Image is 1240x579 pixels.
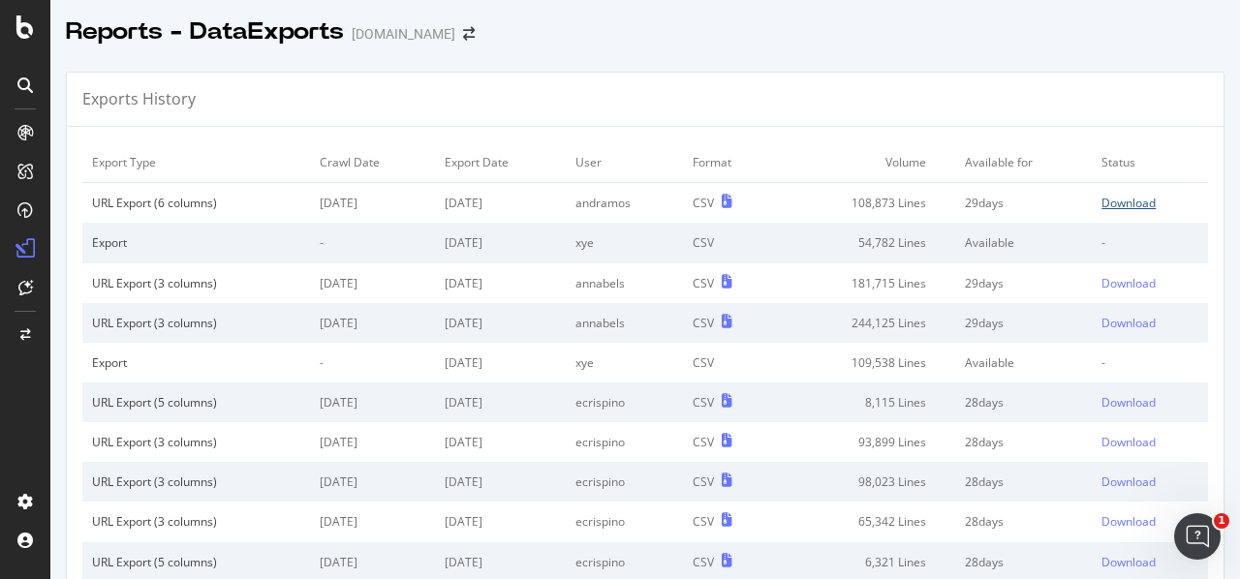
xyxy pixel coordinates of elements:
[693,195,714,211] div: CSV
[310,183,435,224] td: [DATE]
[566,462,683,502] td: ecrispino
[566,502,683,541] td: ecrispino
[310,502,435,541] td: [DATE]
[435,142,566,183] td: Export Date
[1101,315,1198,331] a: Download
[955,303,1093,343] td: 29 days
[955,382,1093,422] td: 28 days
[1101,434,1156,450] div: Download
[310,263,435,303] td: [DATE]
[310,382,435,422] td: [DATE]
[1101,554,1198,570] a: Download
[352,24,455,44] div: [DOMAIN_NAME]
[955,462,1093,502] td: 28 days
[310,223,435,262] td: -
[435,343,566,382] td: [DATE]
[1101,513,1156,530] div: Download
[82,142,310,183] td: Export Type
[1174,513,1221,560] iframe: Intercom live chat
[693,315,714,331] div: CSV
[776,303,954,343] td: 244,125 Lines
[566,422,683,462] td: ecrispino
[776,382,954,422] td: 8,115 Lines
[1092,343,1208,382] td: -
[92,195,300,211] div: URL Export (6 columns)
[693,394,714,411] div: CSV
[435,263,566,303] td: [DATE]
[776,502,954,541] td: 65,342 Lines
[776,422,954,462] td: 93,899 Lines
[955,422,1093,462] td: 28 days
[776,462,954,502] td: 98,023 Lines
[1092,142,1208,183] td: Status
[566,142,683,183] td: User
[955,142,1093,183] td: Available for
[566,343,683,382] td: xye
[955,502,1093,541] td: 28 days
[693,513,714,530] div: CSV
[683,142,776,183] td: Format
[1101,473,1156,490] div: Download
[92,554,300,570] div: URL Export (5 columns)
[1101,195,1198,211] a: Download
[92,275,300,291] div: URL Export (3 columns)
[1214,513,1229,529] span: 1
[566,303,683,343] td: annabels
[310,462,435,502] td: [DATE]
[683,223,776,262] td: CSV
[92,473,300,490] div: URL Export (3 columns)
[310,303,435,343] td: [DATE]
[435,422,566,462] td: [DATE]
[1101,394,1156,411] div: Download
[310,343,435,382] td: -
[566,223,683,262] td: xye
[92,354,300,371] div: Export
[776,343,954,382] td: 109,538 Lines
[566,183,683,224] td: andramos
[82,88,196,110] div: Exports History
[435,223,566,262] td: [DATE]
[1101,473,1198,490] a: Download
[1101,434,1198,450] a: Download
[693,434,714,450] div: CSV
[435,462,566,502] td: [DATE]
[1092,223,1208,262] td: -
[92,513,300,530] div: URL Export (3 columns)
[776,142,954,183] td: Volume
[310,142,435,183] td: Crawl Date
[566,263,683,303] td: annabels
[435,303,566,343] td: [DATE]
[965,234,1083,251] div: Available
[776,223,954,262] td: 54,782 Lines
[435,183,566,224] td: [DATE]
[955,263,1093,303] td: 29 days
[693,554,714,570] div: CSV
[92,234,300,251] div: Export
[1101,513,1198,530] a: Download
[955,183,1093,224] td: 29 days
[463,27,475,41] div: arrow-right-arrow-left
[92,315,300,331] div: URL Export (3 columns)
[92,434,300,450] div: URL Export (3 columns)
[965,354,1083,371] div: Available
[66,15,344,48] div: Reports - DataExports
[683,343,776,382] td: CSV
[776,263,954,303] td: 181,715 Lines
[1101,315,1156,331] div: Download
[1101,275,1156,291] div: Download
[693,473,714,490] div: CSV
[435,382,566,422] td: [DATE]
[1101,275,1198,291] a: Download
[435,502,566,541] td: [DATE]
[1101,394,1198,411] a: Download
[693,275,714,291] div: CSV
[776,183,954,224] td: 108,873 Lines
[566,382,683,422] td: ecrispino
[92,394,300,411] div: URL Export (5 columns)
[1101,195,1156,211] div: Download
[310,422,435,462] td: [DATE]
[1101,554,1156,570] div: Download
